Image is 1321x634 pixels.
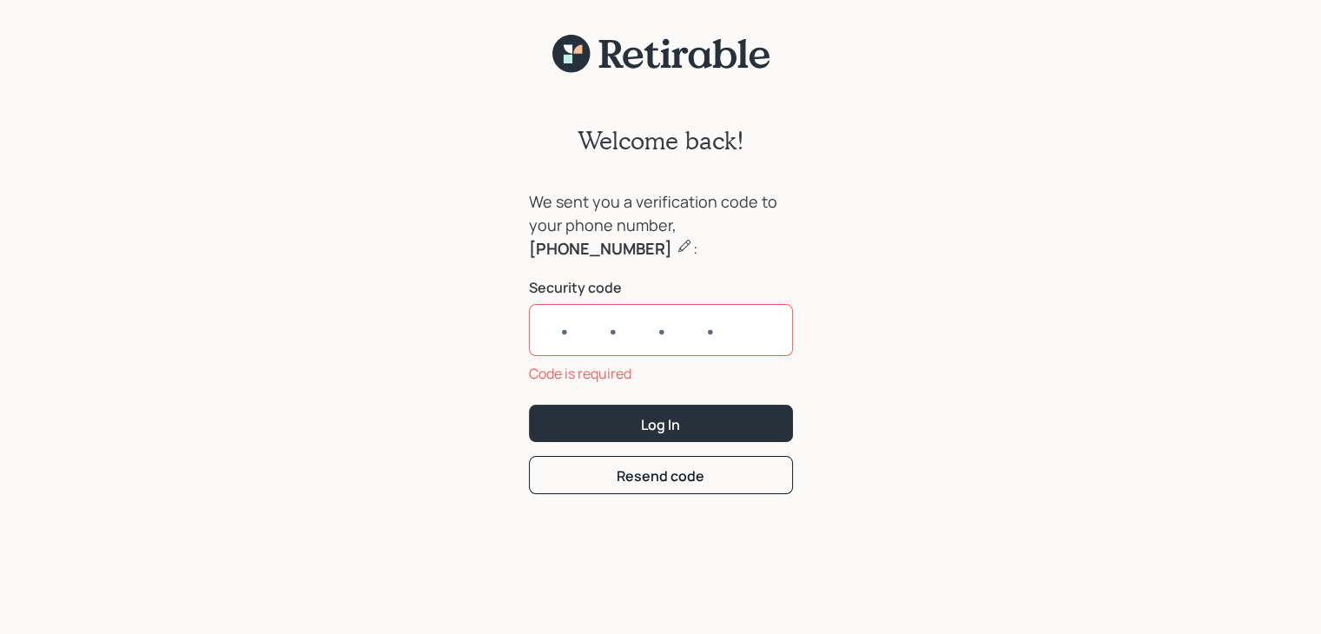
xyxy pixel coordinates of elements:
input: •••• [529,304,793,356]
h2: Welcome back! [578,126,744,155]
button: Log In [529,405,793,442]
b: [PHONE_NUMBER] [529,238,672,259]
div: We sent you a verification code to your phone number, : [529,190,793,261]
button: Resend code [529,456,793,493]
div: Log In [641,415,680,434]
label: Security code [529,278,793,297]
div: Code is required [529,363,793,384]
div: Resend code [617,466,704,485]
